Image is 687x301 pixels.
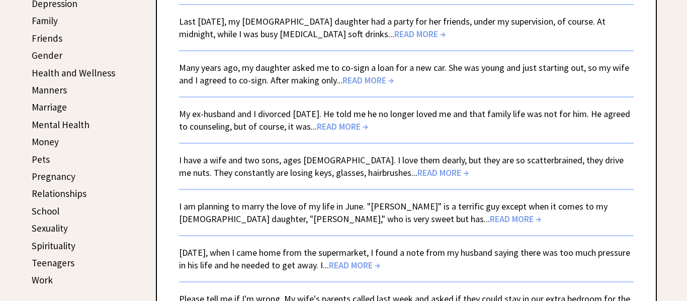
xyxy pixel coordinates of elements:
[342,74,394,86] span: READ MORE →
[179,108,630,132] a: My ex-husband and I divorced [DATE]. He told me he no longer loved me and that family life was no...
[32,32,62,44] a: Friends
[179,247,630,271] a: [DATE], when I came home from the supermarket, I found a note from my husband saying there was to...
[490,213,541,225] span: READ MORE →
[179,62,629,86] a: Many years ago, my daughter asked me to co-sign a loan for a new car. She was young and just star...
[32,240,75,252] a: Spirituality
[179,200,608,225] a: I am planning to marry the love of my life in June. "[PERSON_NAME]" is a terrific guy except when...
[179,16,606,40] a: Last [DATE], my [DEMOGRAPHIC_DATA] daughter had a party for her friends, under my supervision, of...
[32,119,90,131] a: Mental Health
[417,167,469,178] span: READ MORE →
[32,222,68,234] a: Sexuality
[32,101,67,113] a: Marriage
[32,136,59,148] a: Money
[32,205,59,217] a: School
[32,153,50,165] a: Pets
[32,15,58,27] a: Family
[329,259,380,271] span: READ MORE →
[317,121,368,132] span: READ MORE →
[32,274,53,286] a: Work
[32,257,74,269] a: Teenagers
[32,49,62,61] a: Gender
[32,67,115,79] a: Health and Wellness
[32,170,75,182] a: Pregnancy
[32,84,67,96] a: Manners
[394,28,446,40] span: READ MORE →
[32,187,87,199] a: Relationships
[179,154,624,178] a: I have a wife and two sons, ages [DEMOGRAPHIC_DATA]. I love them dearly, but they are so scatterb...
